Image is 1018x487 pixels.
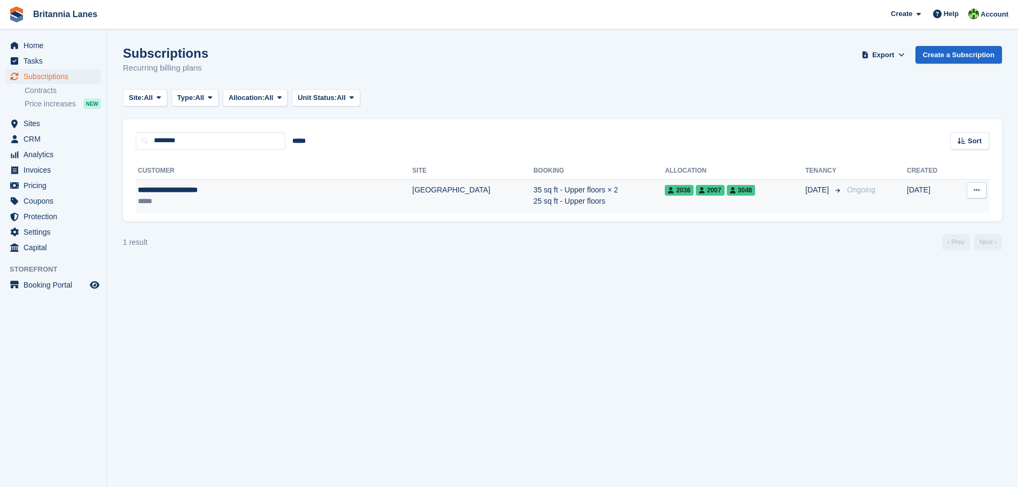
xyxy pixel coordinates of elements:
a: menu [5,38,101,53]
a: menu [5,163,101,177]
span: All [144,92,153,103]
span: Export [872,50,894,60]
a: menu [5,116,101,131]
a: menu [5,277,101,292]
h1: Subscriptions [123,46,208,60]
th: Booking [533,163,665,180]
span: Unit Status: [298,92,337,103]
th: Customer [136,163,413,180]
span: Booking Portal [24,277,88,292]
span: Analytics [24,147,88,162]
span: All [337,92,346,103]
nav: Page [940,234,1004,250]
span: Sort [968,136,982,146]
a: Britannia Lanes [29,5,102,23]
a: menu [5,69,101,84]
span: Home [24,38,88,53]
a: Next [974,234,1002,250]
span: Protection [24,209,88,224]
button: Unit Status: All [292,89,360,107]
img: Robert Parr [968,9,979,19]
div: 1 result [123,237,147,248]
a: menu [5,240,101,255]
div: NEW [83,98,101,109]
a: menu [5,178,101,193]
a: Previous [942,234,970,250]
button: Export [860,46,907,64]
span: 3048 [727,185,756,196]
span: All [265,92,274,103]
span: All [195,92,204,103]
td: [GEOGRAPHIC_DATA] [413,179,534,213]
td: 35 sq ft - Upper floors × 2 25 sq ft - Upper floors [533,179,665,213]
th: Created [907,163,954,180]
span: Pricing [24,178,88,193]
a: menu [5,225,101,239]
a: menu [5,53,101,68]
a: menu [5,132,101,146]
span: Coupons [24,194,88,208]
span: 2007 [696,185,725,196]
span: Subscriptions [24,69,88,84]
span: Allocation: [229,92,265,103]
th: Tenancy [805,163,843,180]
span: CRM [24,132,88,146]
span: Create [891,9,912,19]
td: [DATE] [907,179,954,213]
span: Site: [129,92,144,103]
span: Account [981,9,1008,20]
a: menu [5,194,101,208]
p: Recurring billing plans [123,62,208,74]
span: Invoices [24,163,88,177]
span: Help [944,9,959,19]
span: Tasks [24,53,88,68]
span: Sites [24,116,88,131]
img: stora-icon-8386f47178a22dfd0bd8f6a31ec36ba5ce8667c1dd55bd0f319d3a0aa187defe.svg [9,6,25,22]
span: 2036 [665,185,694,196]
button: Type: All [172,89,219,107]
a: menu [5,209,101,224]
span: Ongoing [847,185,875,194]
span: Price increases [25,99,76,109]
button: Site: All [123,89,167,107]
a: Preview store [88,279,101,291]
a: Price increases NEW [25,98,101,110]
span: Settings [24,225,88,239]
a: Contracts [25,86,101,96]
span: [DATE] [805,184,831,196]
span: Capital [24,240,88,255]
button: Allocation: All [223,89,288,107]
th: Allocation [665,163,805,180]
a: Create a Subscription [915,46,1002,64]
th: Site [413,163,534,180]
span: Type: [177,92,196,103]
span: Storefront [10,264,106,275]
a: menu [5,147,101,162]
